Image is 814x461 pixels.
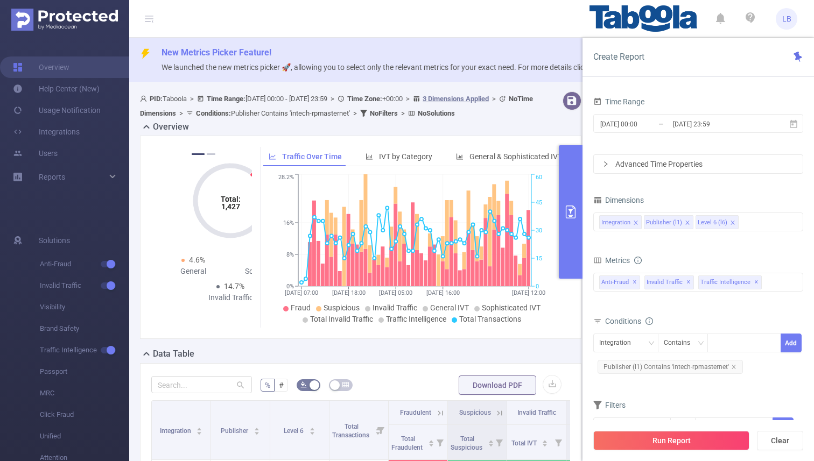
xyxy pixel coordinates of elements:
button: Add [781,334,802,352]
span: Fraudulent [400,409,431,416]
i: icon: caret-down [488,442,494,445]
div: Sort [488,438,494,445]
a: Reports [39,166,65,188]
input: Search... [151,376,252,393]
tspan: [DATE] 18:00 [332,289,365,296]
span: Dimensions [593,196,644,204]
span: IVT by Category [379,152,432,161]
i: icon: caret-down [542,442,548,445]
li: Integration [599,215,642,229]
img: Protected Media [11,9,118,31]
span: Suspicious [459,409,491,416]
span: Visibility [40,296,129,318]
span: New Metrics Picker Feature! [162,47,271,58]
div: Contains [664,334,698,352]
i: icon: caret-down [254,430,259,434]
i: icon: caret-up [488,438,494,442]
span: Invalid Traffic [644,275,694,289]
span: > [489,95,499,103]
span: Publisher (l1) Contains 'intech-rpmasternet' [598,360,743,374]
div: General [156,266,230,277]
span: General IVT [430,303,469,312]
span: > [176,109,186,117]
div: Sort [542,438,548,445]
tspan: Total: [221,195,241,203]
span: Invalid Traffic [40,275,129,296]
i: icon: caret-down [309,430,315,434]
span: > [403,95,413,103]
i: icon: right [602,161,609,167]
b: Time Zone: [347,95,382,103]
button: Clear [757,431,803,450]
i: icon: close [730,220,735,226]
i: icon: bg-colors [300,381,307,388]
span: General & Sophisticated IVT by Category [469,152,604,161]
span: Level 6 [284,427,305,435]
tspan: 60 [536,174,542,181]
a: Usage Notification [13,100,101,121]
i: Filter menu [492,425,507,459]
span: Total IVT [511,439,538,447]
span: MRC [40,382,129,404]
i: Filter menu [551,425,566,459]
div: Sort [309,426,315,432]
b: No Filters [370,109,398,117]
i: icon: caret-up [542,438,548,442]
i: Filter menu [373,401,388,459]
span: Reports [39,173,65,181]
input: Start date [599,117,686,131]
span: > [187,95,197,103]
span: Passport [40,361,129,382]
tspan: 45 [536,199,542,206]
button: Run Report [593,431,749,450]
i: icon: down [698,340,704,347]
a: Overview [13,56,69,78]
button: 1 [192,153,205,155]
span: Fraud [291,303,311,312]
span: Total Transactions [459,315,521,323]
tspan: [DATE] 12:00 [512,289,545,296]
span: 4.6% [189,256,205,264]
i: icon: caret-down [428,442,434,445]
i: icon: close [633,220,638,226]
i: icon: close [685,220,690,226]
div: Integration [601,216,630,230]
span: Anti-Fraud [599,275,640,289]
span: Invalid Traffic [373,303,417,312]
tspan: 1,427 [221,202,240,211]
button: Add [773,417,794,436]
tspan: [DATE] 07:00 [285,289,318,296]
span: Unified [40,425,129,447]
span: Total Suspicious [451,435,484,451]
span: Traffic Intelligence [698,275,762,289]
i: icon: caret-up [197,426,202,429]
span: Create Report [593,52,644,62]
span: Total Invalid Traffic [310,315,373,323]
i: icon: thunderbolt [140,48,151,59]
span: Integration [160,427,193,435]
b: No Solutions [418,109,455,117]
h2: Data Table [153,347,194,360]
div: Sort [196,426,202,432]
div: ≥ [676,418,687,436]
i: icon: line-chart [269,153,276,160]
i: icon: user [140,95,150,102]
div: Invalid Traffic [193,292,268,303]
span: ✕ [633,276,637,289]
span: Total Transactions [332,423,371,439]
span: > [350,109,360,117]
button: 2 [207,153,215,155]
i: icon: info-circle [634,257,642,264]
span: LB [782,8,791,30]
li: Level 6 (l6) [696,215,739,229]
a: Integrations [13,121,80,143]
div: Publisher (l1) [646,216,682,230]
li: Publisher (l1) [644,215,693,229]
i: icon: caret-up [428,438,434,442]
a: Users [13,143,58,164]
b: Time Range: [207,95,245,103]
span: > [327,95,338,103]
span: Sophisticated IVT [482,303,541,312]
i: icon: bar-chart [366,153,373,160]
tspan: 16% [283,219,294,226]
